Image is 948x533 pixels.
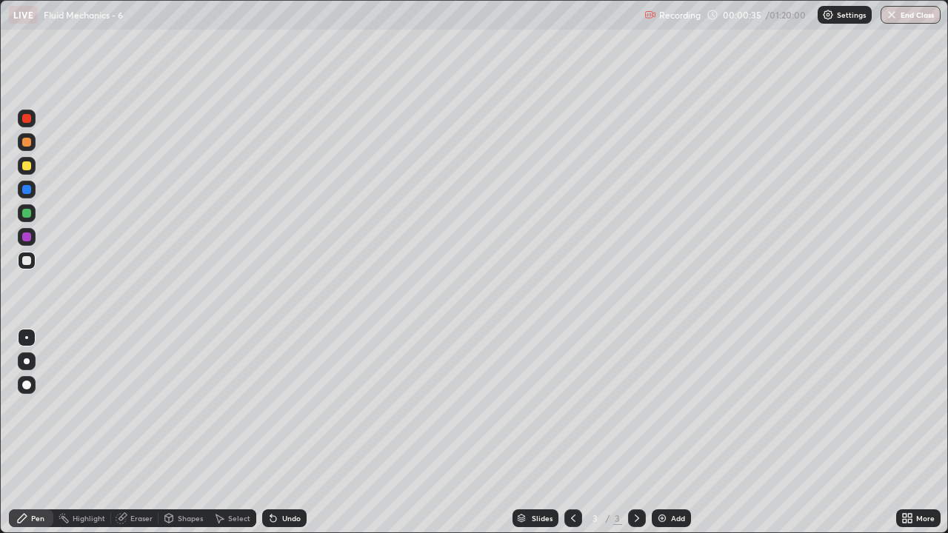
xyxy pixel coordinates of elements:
img: add-slide-button [656,512,668,524]
div: Add [671,514,685,522]
img: class-settings-icons [822,9,834,21]
div: Highlight [73,514,105,522]
div: 3 [588,514,603,523]
div: More [916,514,935,522]
div: Eraser [130,514,153,522]
p: Recording [659,10,701,21]
div: 3 [613,512,622,525]
img: recording.375f2c34.svg [644,9,656,21]
p: Fluid Mechanics - 6 [44,9,123,21]
div: / [606,514,610,523]
p: Settings [837,11,866,19]
div: Slides [532,514,553,522]
button: End Class [881,6,941,24]
div: Pen [31,514,44,522]
p: LIVE [13,9,33,21]
div: Select [228,514,250,522]
div: Shapes [178,514,203,522]
div: Undo [282,514,301,522]
img: end-class-cross [886,9,898,21]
